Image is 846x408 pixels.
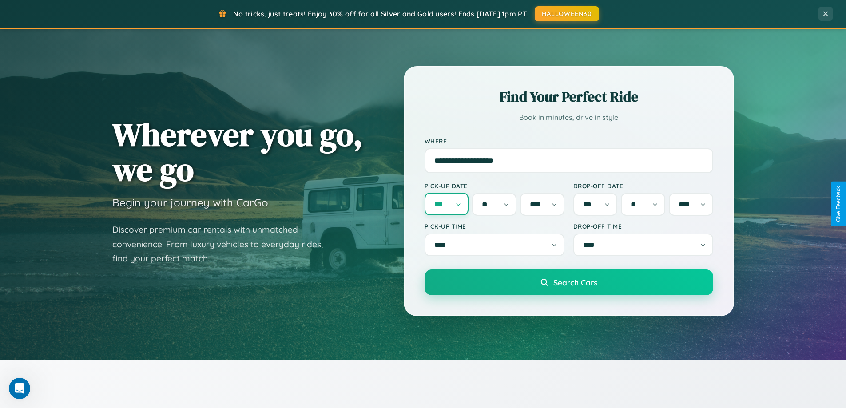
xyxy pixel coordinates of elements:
button: Search Cars [425,269,713,295]
h2: Find Your Perfect Ride [425,87,713,107]
label: Pick-up Time [425,222,564,230]
span: No tricks, just treats! Enjoy 30% off for all Silver and Gold users! Ends [DATE] 1pm PT. [233,9,528,18]
h3: Begin your journey with CarGo [112,196,268,209]
span: Search Cars [553,277,597,287]
label: Drop-off Date [573,182,713,190]
p: Discover premium car rentals with unmatched convenience. From luxury vehicles to everyday rides, ... [112,222,334,266]
label: Pick-up Date [425,182,564,190]
iframe: Intercom live chat [9,378,30,399]
p: Book in minutes, drive in style [425,111,713,124]
div: Give Feedback [835,186,842,222]
h1: Wherever you go, we go [112,117,363,187]
button: HALLOWEEN30 [535,6,599,21]
label: Where [425,137,713,145]
label: Drop-off Time [573,222,713,230]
